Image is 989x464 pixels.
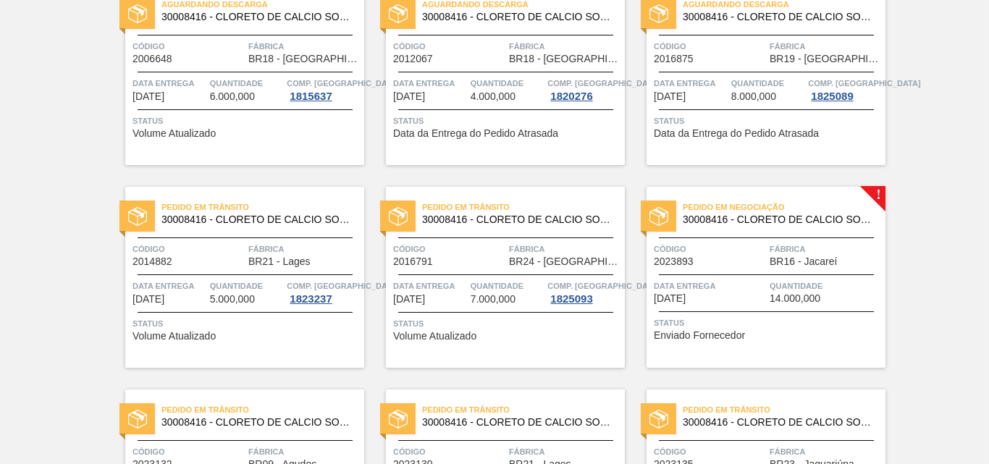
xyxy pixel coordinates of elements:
span: 30008416 - CLORETO DE CALCIO SOLUCAO 40% [683,12,874,22]
span: 8.000,000 [731,91,776,102]
div: 1825089 [808,90,856,102]
div: 1815637 [287,90,334,102]
span: Fábrica [248,444,361,459]
div: 1820276 [547,90,595,102]
span: Volume Atualizado [132,331,216,342]
span: 08/09/2025 [393,294,425,305]
a: Comp. [GEOGRAPHIC_DATA]1820276 [547,76,621,102]
span: Fábrica [509,444,621,459]
a: Comp. [GEOGRAPHIC_DATA]1815637 [287,76,361,102]
span: 30008416 - CLORETO DE CALCIO SOLUCAO 40% [683,417,874,428]
span: BR19 - Nova Rio [770,54,882,64]
span: 4.000,000 [471,91,515,102]
span: 2016875 [654,54,694,64]
span: Status [393,114,621,128]
span: Pedido em Trânsito [161,200,364,214]
span: Status [132,114,361,128]
a: Comp. [GEOGRAPHIC_DATA]1825093 [547,279,621,305]
span: BR24 - Ponta Grossa [509,256,621,267]
span: Código [654,242,766,256]
span: Quantidade [770,279,882,293]
span: Status [654,114,882,128]
span: 2016791 [393,256,433,267]
span: Quantidade [210,279,284,293]
img: status [389,4,408,23]
div: 1823237 [287,293,334,305]
span: Comp. Carga [808,76,920,90]
span: Data entrega [654,76,728,90]
span: Quantidade [210,76,284,90]
span: Código [132,444,245,459]
span: Status [132,316,361,331]
span: 14.000,000 [770,293,820,304]
span: 2023893 [654,256,694,267]
img: status [128,207,147,226]
span: Comp. Carga [287,279,399,293]
span: Código [393,242,505,256]
span: Código [654,39,766,54]
span: Fábrica [248,242,361,256]
a: Comp. [GEOGRAPHIC_DATA]1823237 [287,279,361,305]
a: statusPedido em Trânsito30008416 - CLORETO DE CALCIO SOLUCAO 40%Código2016791FábricaBR24 - [GEOGR... [364,187,625,368]
span: Quantidade [731,76,805,90]
span: Fábrica [770,39,882,54]
span: 5.000,000 [210,294,255,305]
span: Data entrega [132,279,206,293]
img: status [649,4,668,23]
span: 04/09/2025 [654,91,686,102]
span: Fábrica [770,242,882,256]
span: Data da Entrega do Pedido Atrasada [393,128,558,139]
span: Pedido em Trânsito [422,402,625,417]
span: Volume Atualizado [393,331,476,342]
span: Quantidade [471,279,544,293]
span: Código [132,39,245,54]
img: status [389,207,408,226]
span: Fábrica [248,39,361,54]
span: BR21 - Lages [248,256,311,267]
span: 30008416 - CLORETO DE CALCIO SOLUCAO 40% [422,417,613,428]
span: Volume Atualizado [132,128,216,139]
span: Data entrega [654,279,766,293]
span: Código [393,444,505,459]
span: 30008416 - CLORETO DE CALCIO SOLUCAO 40% [422,214,613,225]
span: Fábrica [509,242,621,256]
span: Pedido em Trânsito [683,402,885,417]
span: Comp. Carga [287,76,399,90]
span: 2006648 [132,54,172,64]
span: 6.000,000 [210,91,255,102]
span: 30008416 - CLORETO DE CALCIO SOLUCAO 40% [161,12,353,22]
span: Código [654,444,766,459]
img: status [649,410,668,429]
span: Data da Entrega do Pedido Atrasada [654,128,819,139]
span: Comp. Carga [547,279,660,293]
span: 30008416 - CLORETO DE CALCIO SOLUCAO 40% [422,12,613,22]
span: Fábrica [509,39,621,54]
span: Código [393,39,505,54]
span: Comp. Carga [547,76,660,90]
span: Status [393,316,621,331]
span: 2012067 [393,54,433,64]
a: Comp. [GEOGRAPHIC_DATA]1825089 [808,76,882,102]
span: 29/08/2025 [132,91,164,102]
div: 1825093 [547,293,595,305]
span: 7.000,000 [471,294,515,305]
span: BR16 - Jacareí [770,256,837,267]
img: status [128,410,147,429]
span: Código [132,242,245,256]
span: 03/09/2025 [393,91,425,102]
span: Status [654,316,882,330]
a: !statusPedido em Negociação30008416 - CLORETO DE CALCIO SOLUCAO 40%Código2023893FábricaBR16 - Jac... [625,187,885,368]
span: Data entrega [132,76,206,90]
img: status [649,207,668,226]
span: Fábrica [770,444,882,459]
span: 30008416 - CLORETO DE CALCIO SOLUCAO 40% [161,417,353,428]
span: Pedido em Trânsito [422,200,625,214]
span: 30008416 - CLORETO DE CALCIO SOLUCAO 40% [683,214,874,225]
a: statusPedido em Trânsito30008416 - CLORETO DE CALCIO SOLUCAO 40%Código2014882FábricaBR21 - LagesD... [104,187,364,368]
img: status [128,4,147,23]
span: Data entrega [393,76,467,90]
span: 30008416 - CLORETO DE CALCIO SOLUCAO 40% [161,214,353,225]
img: status [389,410,408,429]
span: Enviado Fornecedor [654,330,745,341]
span: Quantidade [471,76,544,90]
